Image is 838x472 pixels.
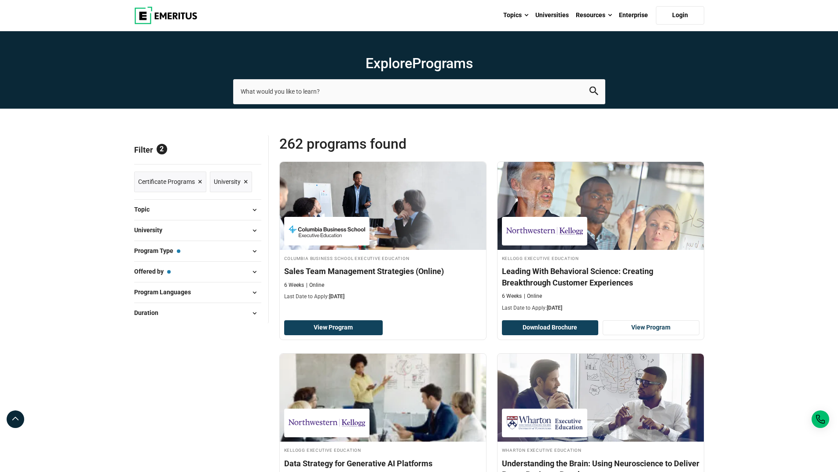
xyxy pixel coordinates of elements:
button: Duration [134,307,261,320]
img: Columbia Business School Executive Education [289,221,365,241]
h1: Explore [233,55,605,72]
span: 2 [157,144,167,154]
p: Filter [134,135,261,164]
button: Program Languages [134,286,261,299]
h4: Kellogg Executive Education [502,254,699,262]
button: University [134,224,261,237]
img: Understanding the Brain: Using Neuroscience to Deliver Better Business Results | Online Business ... [498,354,704,442]
button: Program Type [134,245,261,258]
button: search [589,87,598,97]
a: View Program [284,320,383,335]
input: search-page [233,79,605,104]
p: Last Date to Apply: [502,304,699,312]
button: Topic [134,203,261,216]
p: Online [306,282,324,289]
span: [DATE] [547,305,562,311]
img: Kellogg Executive Education [289,413,365,433]
span: × [198,176,202,188]
img: Leading With Behavioral Science: Creating Breakthrough Customer Experiences | Online Sales and Ma... [498,162,704,250]
span: Program Languages [134,287,198,297]
h4: Sales Team Management Strategies (Online) [284,266,482,277]
span: × [244,176,248,188]
span: Topic [134,205,157,214]
span: University [134,225,169,235]
span: Duration [134,308,165,318]
span: Offered by [134,267,171,276]
a: View Program [603,320,699,335]
button: Offered by [134,265,261,278]
h4: Wharton Executive Education [502,446,699,454]
button: Download Brochure [502,320,599,335]
span: Program Type [134,246,180,256]
p: 6 Weeks [502,293,522,300]
a: Sales and Marketing Course by Columbia Business School Executive Education - August 21, 2025 Colu... [280,162,486,305]
span: 262 Programs found [279,135,492,153]
h4: Data Strategy for Generative AI Platforms [284,458,482,469]
p: Online [524,293,542,300]
a: Login [656,6,704,25]
span: University [214,177,241,187]
a: Certificate Programs × [134,172,206,192]
a: Sales and Marketing Course by Kellogg Executive Education - August 21, 2025 Kellogg Executive Edu... [498,162,704,316]
h4: Columbia Business School Executive Education [284,254,482,262]
span: Certificate Programs [138,177,195,187]
h4: Kellogg Executive Education [284,446,482,454]
img: Sales Team Management Strategies (Online) | Online Sales and Marketing Course [280,162,486,250]
a: University × [210,172,252,192]
p: 6 Weeks [284,282,304,289]
h4: Leading With Behavioral Science: Creating Breakthrough Customer Experiences [502,266,699,288]
span: Programs [412,55,473,72]
a: search [589,89,598,97]
img: Wharton Executive Education [506,413,583,433]
span: [DATE] [329,293,344,300]
img: Data Strategy for Generative AI Platforms | Online Data Science and Analytics Course [280,354,486,442]
img: Kellogg Executive Education [506,221,583,241]
p: Last Date to Apply: [284,293,482,300]
a: Reset all [234,145,261,157]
